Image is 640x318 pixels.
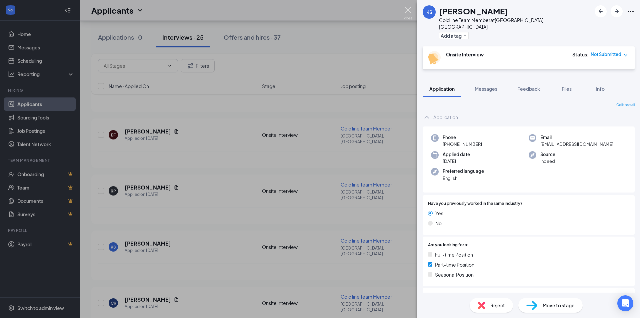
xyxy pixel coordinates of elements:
[562,86,572,92] span: Files
[623,53,628,57] span: down
[435,220,442,227] span: No
[426,9,432,15] div: KS
[543,302,575,309] span: Move to stage
[540,134,613,141] span: Email
[429,86,455,92] span: Application
[428,201,523,207] span: Have you previously worked in the same industry?
[435,271,474,278] span: Seasonal Position
[490,302,505,309] span: Reject
[475,86,497,92] span: Messages
[439,5,508,17] h1: [PERSON_NAME]
[435,261,474,268] span: Part-time Position
[443,175,484,182] span: English
[446,51,484,57] b: Onsite Interview
[428,242,468,248] span: Are you looking for a:
[439,32,469,39] button: PlusAdd a tag
[627,7,635,15] svg: Ellipses
[423,113,431,121] svg: ChevronUp
[540,158,555,165] span: Indeed
[463,34,467,38] svg: Plus
[443,158,470,165] span: [DATE]
[540,141,613,147] span: [EMAIL_ADDRESS][DOMAIN_NAME]
[443,168,484,175] span: Preferred language
[435,251,473,258] span: Full-time Position
[435,210,443,217] span: Yes
[572,51,589,58] div: Status :
[617,295,633,311] div: Open Intercom Messenger
[616,102,635,108] span: Collapse all
[613,7,621,15] svg: ArrowRight
[443,141,482,147] span: [PHONE_NUMBER]
[597,7,605,15] svg: ArrowLeftNew
[591,51,621,58] span: Not Submitted
[517,86,540,92] span: Feedback
[611,5,623,17] button: ArrowRight
[443,134,482,141] span: Phone
[540,151,555,158] span: Source
[596,86,605,92] span: Info
[433,114,458,120] div: Application
[443,151,470,158] span: Applied date
[595,5,607,17] button: ArrowLeftNew
[439,17,591,30] div: Cold line Team Member at [GEOGRAPHIC_DATA], [GEOGRAPHIC_DATA]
